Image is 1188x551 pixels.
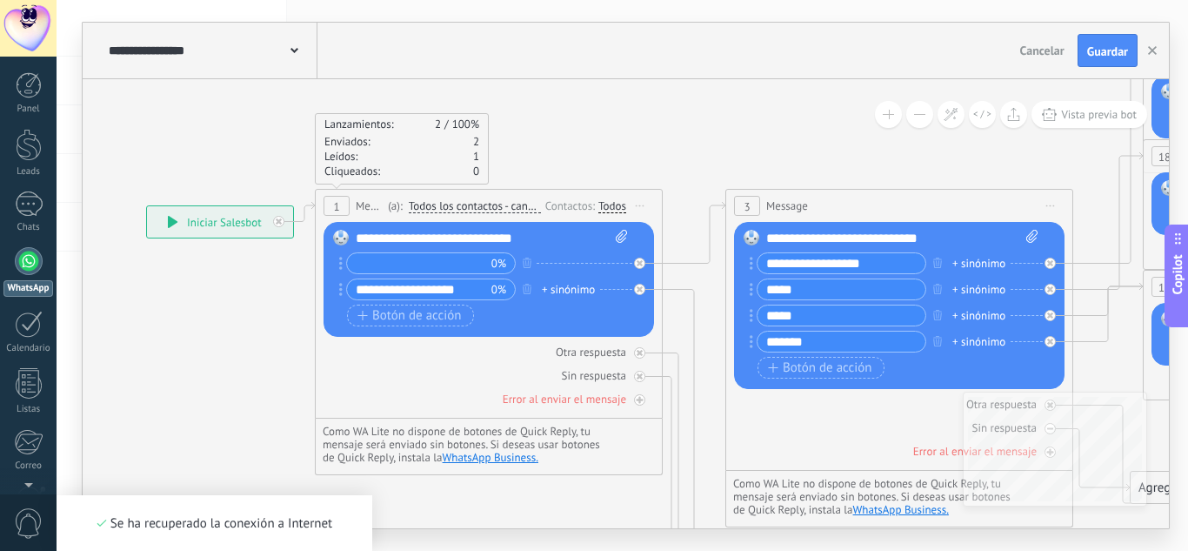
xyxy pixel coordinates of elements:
span: Cancelar [1020,43,1065,58]
div: Listas [3,404,54,415]
span: WhatsApp Business [443,450,538,465]
div: WhatsApp [3,280,53,297]
div: + sinónimo [952,281,1005,299]
div: + sinónimo [952,333,1005,351]
span: Guardar [1087,45,1128,57]
button: Cancelar [1013,37,1071,64]
span: Message [356,198,384,214]
span: 19 [1158,280,1171,295]
span: Botón de acción [357,309,462,323]
div: Sin respuesta [562,368,626,383]
div: + sinónimo [542,281,595,299]
div: Leads [3,166,54,178]
div: Se ha recuperado la conexión a Internet [97,515,332,532]
li: Como WA Lite no dispone de botones de Quick Reply, tu mensaje será enviado sin botones. Si deseas... [323,425,609,464]
span: 0 [473,164,479,178]
div: Correo [3,460,54,472]
span: Vista previa bot [1061,107,1137,122]
div: Panel [3,104,54,115]
span: 1 [473,149,479,164]
span: Copilot [1169,254,1186,294]
span: 18 [1158,150,1171,165]
span: 0% [491,255,506,272]
div: Error al enviar el mensaje [503,392,626,407]
li: Como WA Lite no dispone de botones de Quick Reply, tu mensaje será enviado sin botones. Si deseas... [733,477,1019,516]
span: Botón de acción [768,361,872,375]
span: 100% [452,117,479,131]
div: + sinónimo [952,255,1005,272]
span: 0% [491,281,506,299]
span: . [946,502,949,517]
span: 2 [435,117,452,131]
div: Chats [3,222,54,233]
span: Leídos: [324,149,357,164]
span: 2 [473,134,479,149]
div: Otra respuesta [556,345,626,359]
span: Todos los contactos - canales seleccionados [409,199,541,213]
div: Iniciar Salesbot [147,206,293,238]
span: (a): [388,198,403,214]
div: Error al enviar el mensaje [913,444,1037,459]
div: Contactos: [545,198,598,214]
span: Cliqueados: [324,164,380,178]
button: Vista previa bot [1031,101,1147,128]
span: . [536,450,538,465]
button: Guardar [1078,34,1138,67]
div: + sinónimo [952,307,1005,325]
button: Botón de acción [758,357,884,379]
span: Message [766,198,808,214]
div: Todos [598,199,626,213]
span: 3 [744,199,750,214]
button: Botón de acción [347,305,474,326]
span: WhatsApp Business [853,502,949,517]
span: Enviados: [324,134,370,149]
div: Calendario [3,343,54,354]
span: 1 [333,199,339,214]
span: Lanzamientos: [324,117,394,131]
